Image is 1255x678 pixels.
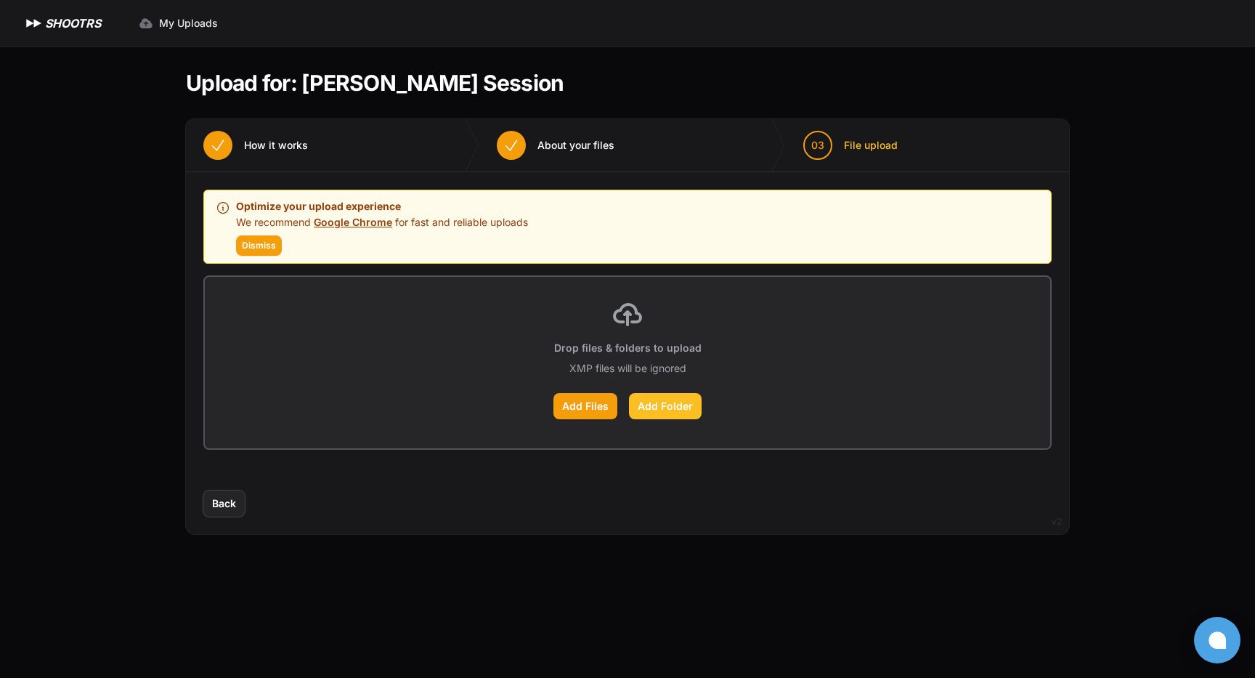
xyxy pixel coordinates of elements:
[314,216,392,228] a: Google Chrome
[159,16,218,31] span: My Uploads
[23,15,101,32] a: SHOOTRS SHOOTRS
[130,10,227,36] a: My Uploads
[236,235,282,256] button: Dismiss
[1052,513,1062,530] div: v2
[554,341,702,355] p: Drop files & folders to upload
[569,361,686,376] p: XMP files will be ignored
[811,138,824,153] span: 03
[629,393,702,419] label: Add Folder
[236,215,528,230] p: We recommend for fast and reliable uploads
[244,138,308,153] span: How it works
[786,119,915,171] button: 03 File upload
[844,138,898,153] span: File upload
[242,240,276,251] span: Dismiss
[1194,617,1240,663] button: Open chat window
[236,198,528,215] p: Optimize your upload experience
[212,496,236,511] span: Back
[537,138,614,153] span: About your files
[479,119,632,171] button: About your files
[23,15,45,32] img: SHOOTRS
[45,15,101,32] h1: SHOOTRS
[186,70,564,96] h1: Upload for: [PERSON_NAME] Session
[186,119,325,171] button: How it works
[203,491,245,517] button: Back
[553,393,617,419] label: Add Files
